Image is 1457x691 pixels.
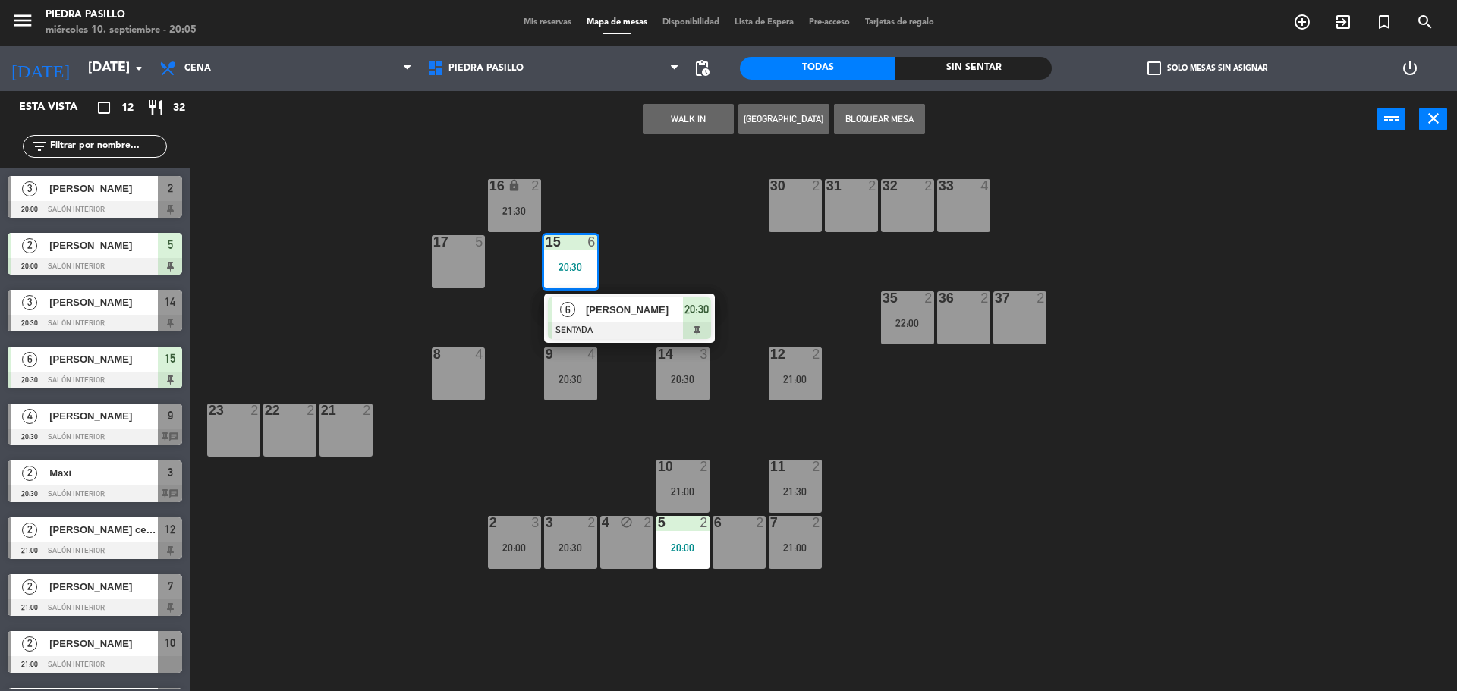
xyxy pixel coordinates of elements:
[868,179,877,193] div: 2
[168,463,173,482] span: 3
[1293,13,1311,31] i: add_circle_outline
[165,520,175,539] span: 12
[770,347,771,361] div: 12
[49,294,158,310] span: [PERSON_NAME]
[363,404,372,417] div: 2
[727,18,801,27] span: Lista de Espera
[644,516,653,529] div: 2
[700,347,709,361] div: 3
[684,300,709,319] span: 20:30
[881,318,934,328] div: 22:00
[22,523,37,538] span: 2
[812,516,821,529] div: 2
[46,8,197,23] div: Piedra Pasillo
[620,516,633,529] i: block
[531,179,540,193] div: 2
[544,542,597,553] div: 20:30
[546,235,546,249] div: 15
[30,137,49,155] i: filter_list
[433,235,434,249] div: 17
[22,238,37,253] span: 2
[146,99,165,117] i: restaurant
[321,404,322,417] div: 21
[448,63,524,74] span: Piedra Pasillo
[1419,108,1447,130] button: close
[11,9,34,32] i: menu
[1416,13,1434,31] i: search
[656,374,710,385] div: 20:30
[250,404,260,417] div: 2
[769,542,822,553] div: 21:00
[924,179,933,193] div: 2
[121,99,134,117] span: 12
[700,460,709,473] div: 2
[693,59,711,77] span: pending_actions
[1401,59,1419,77] i: power_settings_new
[130,59,148,77] i: arrow_drop_down
[22,352,37,367] span: 6
[770,460,771,473] div: 11
[488,206,541,216] div: 21:30
[544,374,597,385] div: 20:30
[22,466,37,481] span: 2
[184,63,211,74] span: Cena
[46,23,197,38] div: miércoles 10. septiembre - 20:05
[531,516,540,529] div: 3
[769,486,822,497] div: 21:30
[8,99,109,117] div: Esta vista
[560,302,575,317] span: 6
[49,579,158,595] span: [PERSON_NAME]
[883,179,883,193] div: 32
[1147,61,1161,75] span: check_box_outline_blank
[980,291,990,305] div: 2
[49,181,158,196] span: [PERSON_NAME]
[714,516,715,529] div: 6
[265,404,266,417] div: 22
[738,104,829,134] button: [GEOGRAPHIC_DATA]
[643,104,734,134] button: WALK IN
[1383,109,1401,127] i: power_input
[655,18,727,27] span: Disponibilidad
[801,18,858,27] span: Pre-acceso
[168,407,173,425] span: 9
[168,577,173,595] span: 7
[740,57,895,80] div: Todas
[769,374,822,385] div: 21:00
[508,179,521,192] i: lock
[656,486,710,497] div: 21:00
[165,634,175,652] span: 10
[812,347,821,361] div: 2
[939,179,939,193] div: 33
[11,9,34,37] button: menu
[173,99,185,117] span: 32
[587,516,596,529] div: 2
[587,347,596,361] div: 4
[895,57,1051,80] div: Sin sentar
[883,291,883,305] div: 35
[1377,108,1405,130] button: power_input
[22,181,37,196] span: 3
[756,516,765,529] div: 2
[516,18,579,27] span: Mis reservas
[812,460,821,473] div: 2
[49,351,158,367] span: [PERSON_NAME]
[546,516,546,529] div: 3
[587,235,596,249] div: 6
[22,409,37,424] span: 4
[49,522,158,538] span: [PERSON_NAME] ceramista
[544,262,597,272] div: 20:30
[858,18,942,27] span: Tarjetas de regalo
[826,179,827,193] div: 31
[95,99,113,117] i: crop_square
[939,291,939,305] div: 36
[579,18,655,27] span: Mapa de mesas
[770,516,771,529] div: 7
[165,350,175,368] span: 15
[168,179,173,197] span: 2
[475,235,484,249] div: 5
